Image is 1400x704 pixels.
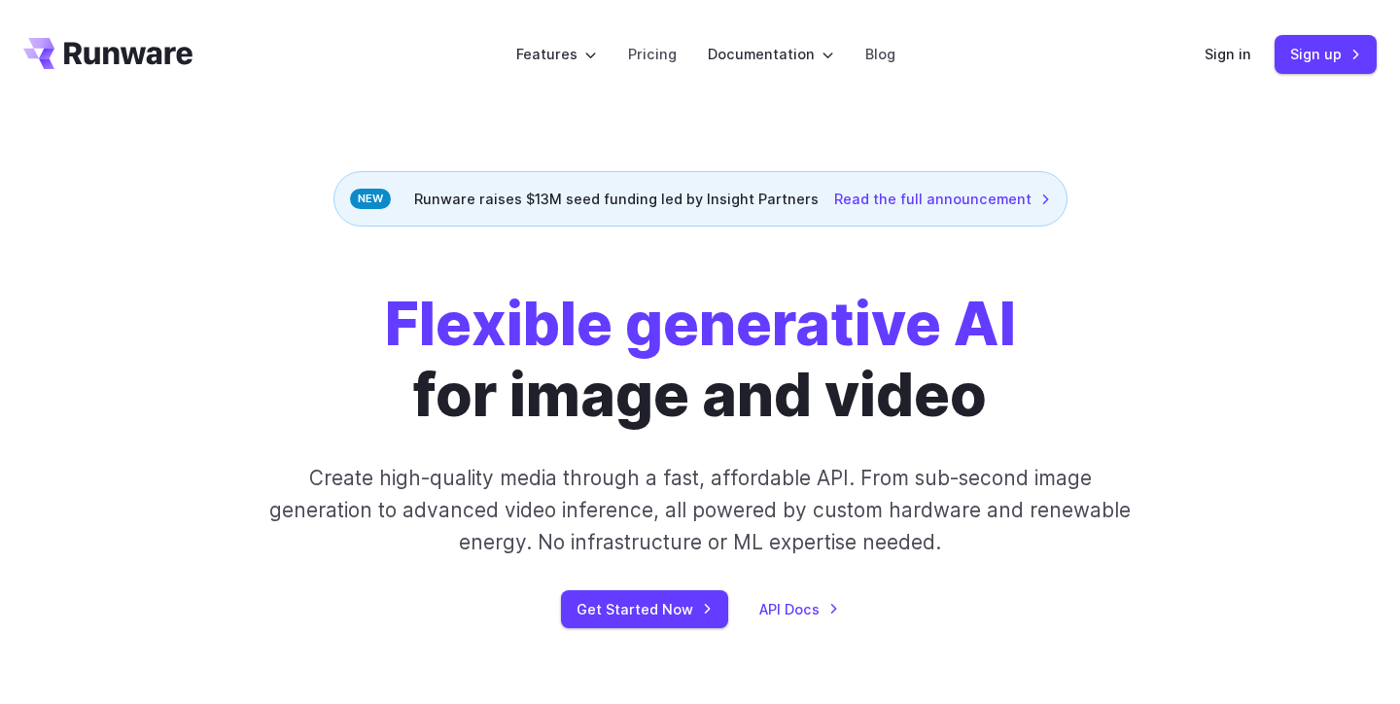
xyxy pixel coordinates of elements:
a: API Docs [759,598,839,620]
label: Features [516,43,597,65]
label: Documentation [708,43,834,65]
strong: Flexible generative AI [385,288,1016,360]
a: Get Started Now [561,590,728,628]
div: Runware raises $13M seed funding led by Insight Partners [333,171,1067,227]
a: Go to / [23,38,192,69]
a: Sign in [1205,43,1251,65]
a: Pricing [628,43,677,65]
a: Blog [865,43,895,65]
a: Sign up [1275,35,1377,73]
a: Read the full announcement [834,188,1051,210]
h1: for image and video [385,289,1016,431]
p: Create high-quality media through a fast, affordable API. From sub-second image generation to adv... [267,462,1134,559]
